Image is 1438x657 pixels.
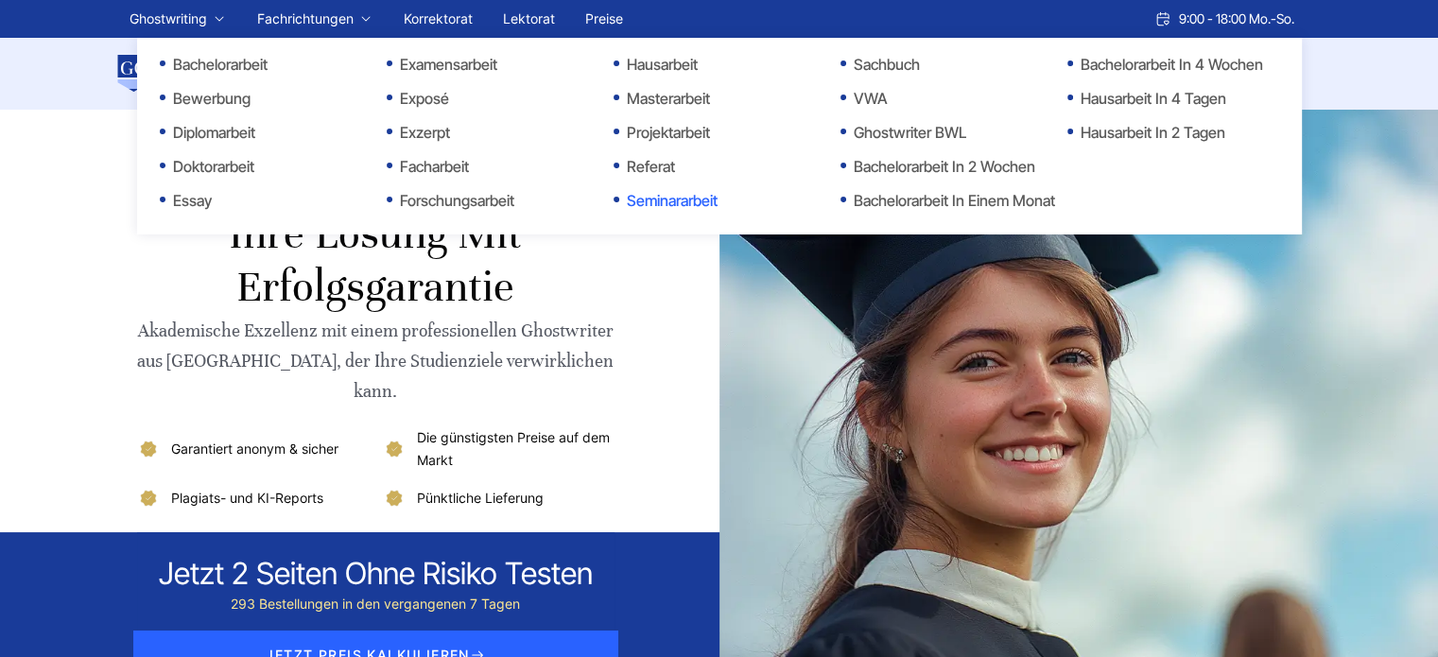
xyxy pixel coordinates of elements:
[404,10,473,26] a: Korrektorat
[585,10,623,26] a: Preise
[614,121,803,144] a: Projektarbeit
[383,487,615,510] li: Pünktliche Lieferung
[257,8,354,30] a: Fachrichtungen
[614,155,803,178] a: Referat
[383,426,615,472] li: Die günstigsten Preise auf dem Markt
[114,55,251,93] img: logo wirschreiben
[137,316,615,406] div: Akademische Exzellenz mit einem professionellen Ghostwriter aus [GEOGRAPHIC_DATA], der Ihre Studi...
[614,87,803,110] a: Masterarbeit
[137,426,369,472] li: Garantiert anonym & sicher
[840,53,1030,76] a: Sachbuch
[387,87,576,110] a: Exposé
[383,487,406,510] img: Pünktliche Lieferung
[137,487,160,510] img: Plagiats- und KI-Reports
[160,189,349,212] a: Essay
[159,593,593,615] div: 293 Bestellungen in den vergangenen 7 Tagen
[840,189,1030,212] a: Bachelorarbeit in einem Monat
[137,155,615,314] h1: Ghostwriter Österreich - Ihre Lösung mit Erfolgsgarantie
[160,121,349,144] a: Diplomarbeit
[840,121,1030,144] a: Ghostwriter BWL
[130,8,207,30] a: Ghostwriting
[387,155,576,178] a: Facharbeit
[387,53,576,76] a: Examensarbeit
[1179,8,1294,30] span: 9:00 - 18:00 Mo.-So.
[1067,53,1256,76] a: Bachelorarbeit in 4 Wochen
[840,87,1030,110] a: VWA
[160,87,349,110] a: Bewerbung
[614,53,803,76] a: Hausarbeit
[614,189,803,212] a: Seminararbeit
[160,53,349,76] a: Bachelorarbeit
[503,10,555,26] a: Lektorat
[1067,121,1256,144] a: Hausarbeit in 2 Tagen
[1067,87,1256,110] a: Hausarbeit in 4 Tagen
[159,555,593,593] div: Jetzt 2 seiten ohne risiko testen
[137,438,160,460] img: Garantiert anonym & sicher
[387,189,576,212] a: Forschungsarbeit
[387,121,576,144] a: Exzerpt
[1154,11,1171,26] img: Schedule
[137,487,369,510] li: Plagiats- und KI-Reports
[160,155,349,178] a: Doktorarbeit
[383,438,406,460] img: Die günstigsten Preise auf dem Markt
[840,155,1030,178] a: Bachelorarbeit in 2 Wochen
